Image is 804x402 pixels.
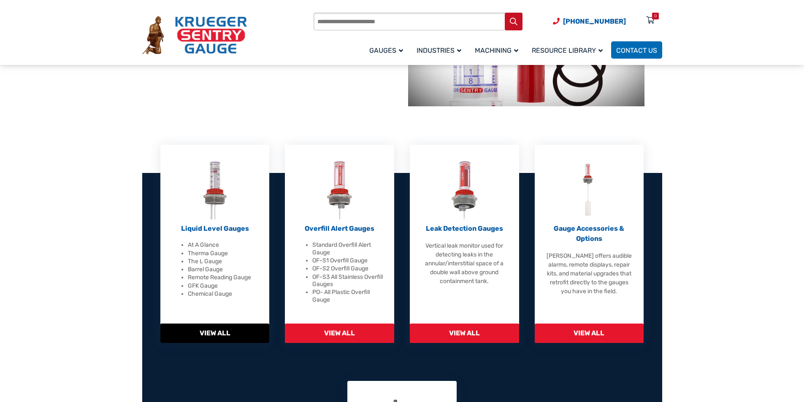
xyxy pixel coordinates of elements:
[535,324,644,343] span: View All
[411,40,470,60] a: Industries
[470,40,527,60] a: Machining
[451,161,478,219] img: Leak Detection Gauges
[188,258,259,265] li: The L Gauge
[312,273,384,288] li: OF-S3 All Stainless Overfill Gauges
[188,266,259,273] li: Barrel Gauge
[611,41,662,59] a: Contact Us
[616,46,657,54] span: Contact Us
[654,13,657,19] div: 0
[312,289,384,303] li: PO- All Plastic Overfill Gauge
[188,241,259,249] li: At A Glance
[417,46,461,54] span: Industries
[410,145,519,343] a: Leak Detection Gauges Leak Detection Gauges Vertical leak monitor used for detecting leaks in the...
[553,16,626,27] a: Phone Number (920) 434-8860
[420,224,509,234] p: Leak Detection Gauges
[160,324,270,343] span: View All
[312,241,384,256] li: Standard Overfill Alert Gauge
[475,46,518,54] span: Machining
[576,161,603,219] img: Gauge Accessories & Options
[188,282,259,290] li: GFK Gauge
[285,145,394,343] a: Overfill Alert Gauges Overfill Alert Gauges Standard Overfill Alert Gauge OF-S1 Overfill Gauge OF...
[545,224,633,244] p: Gauge Accessories & Options
[160,145,270,343] a: Liquid Level Gauges Liquid Level Gauges At A Glance Therma Gauge The L Gauge Barrel Gauge Remote ...
[188,290,259,298] li: Chemical Gauge
[188,250,259,257] li: Therma Gauge
[532,46,603,54] span: Resource Library
[295,224,384,234] p: Overfill Alert Gauges
[201,161,228,219] img: Liquid Level Gauges
[563,17,626,25] span: [PHONE_NUMBER]
[171,224,259,234] p: Liquid Level Gauges
[142,16,247,55] img: Krueger Sentry Gauge
[285,324,394,343] span: View All
[188,274,259,281] li: Remote Reading Gauge
[364,40,411,60] a: Gauges
[420,241,509,286] p: Vertical leak monitor used for detecting leaks in the annular/interstitial space of a double wall...
[545,251,633,296] p: [PERSON_NAME] offers audible alarms, remote displays, repair kits, and material upgrades that ret...
[527,40,611,60] a: Resource Library
[535,145,644,343] a: Gauge Accessories & Options Gauge Accessories & Options [PERSON_NAME] offers audible alarms, remo...
[410,324,519,343] span: View All
[369,46,403,54] span: Gauges
[312,257,384,264] li: OF-S1 Overfill Gauge
[312,265,384,272] li: OF-S2 Overfill Gauge
[326,161,353,219] img: Overfill Alert Gauges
